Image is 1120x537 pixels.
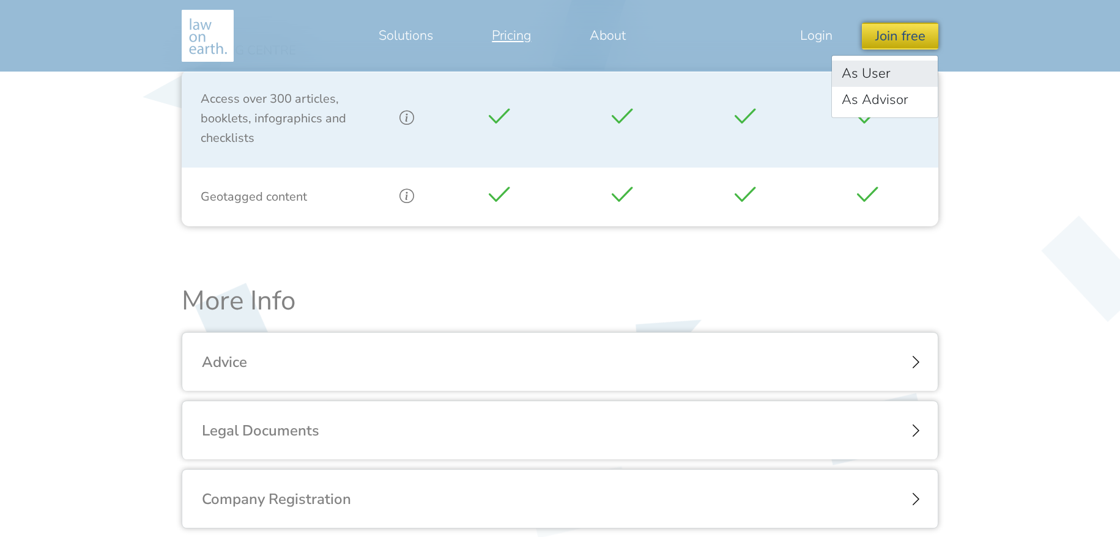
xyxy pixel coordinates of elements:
[462,21,560,50] a: Pricing
[349,21,462,50] a: Solutions
[142,34,224,116] img: triangle_135134.svg
[182,285,938,317] h2: More Info
[191,177,376,217] div: Geotagged content
[182,333,938,391] div: Advice
[191,80,376,158] div: Access over 300 articles, booklets, infographics and checklists
[182,401,938,460] div: Legal Documents
[832,87,938,113] a: As Advisor
[182,10,234,62] img: Making legal services accessible to everyone, anywhere, anytime
[832,61,938,87] a: As User
[182,470,938,528] div: Company Registration
[771,21,862,50] a: Login
[862,23,938,49] button: Join free
[560,21,655,50] a: About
